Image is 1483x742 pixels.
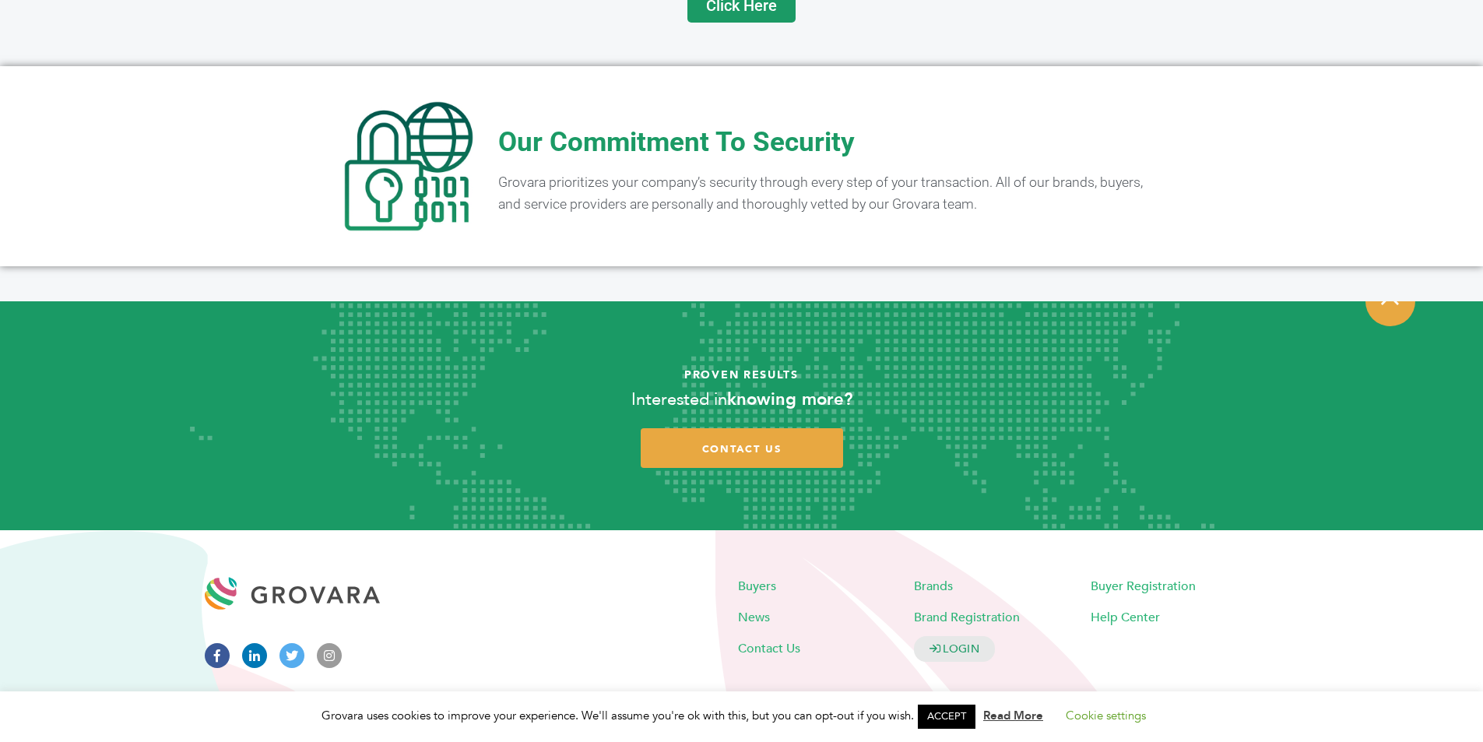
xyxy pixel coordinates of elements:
a: ACCEPT [918,705,975,729]
span: Grovara prioritizes your company’s security through every step of your transaction. All of our br... [498,174,1143,212]
a: Buyer Registration [1091,577,1196,594]
a: Read More [983,708,1043,723]
span: Our Commitment To Security [498,126,855,158]
a: Buyers [738,577,776,594]
a: Brand Registration [914,608,1020,625]
a: Brands [914,577,953,594]
a: Help Center [1091,608,1160,625]
a: contact us [641,428,843,468]
a: Contact Us [738,639,800,656]
span: Interested in [631,388,727,411]
a: Cookie settings [1066,708,1146,723]
a: News [738,608,770,625]
span: Grovara uses cookies to improve your experience. We'll assume you're ok with this, but you can op... [322,708,1161,723]
span: contact us [702,442,782,456]
a: LOGIN [914,635,995,661]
